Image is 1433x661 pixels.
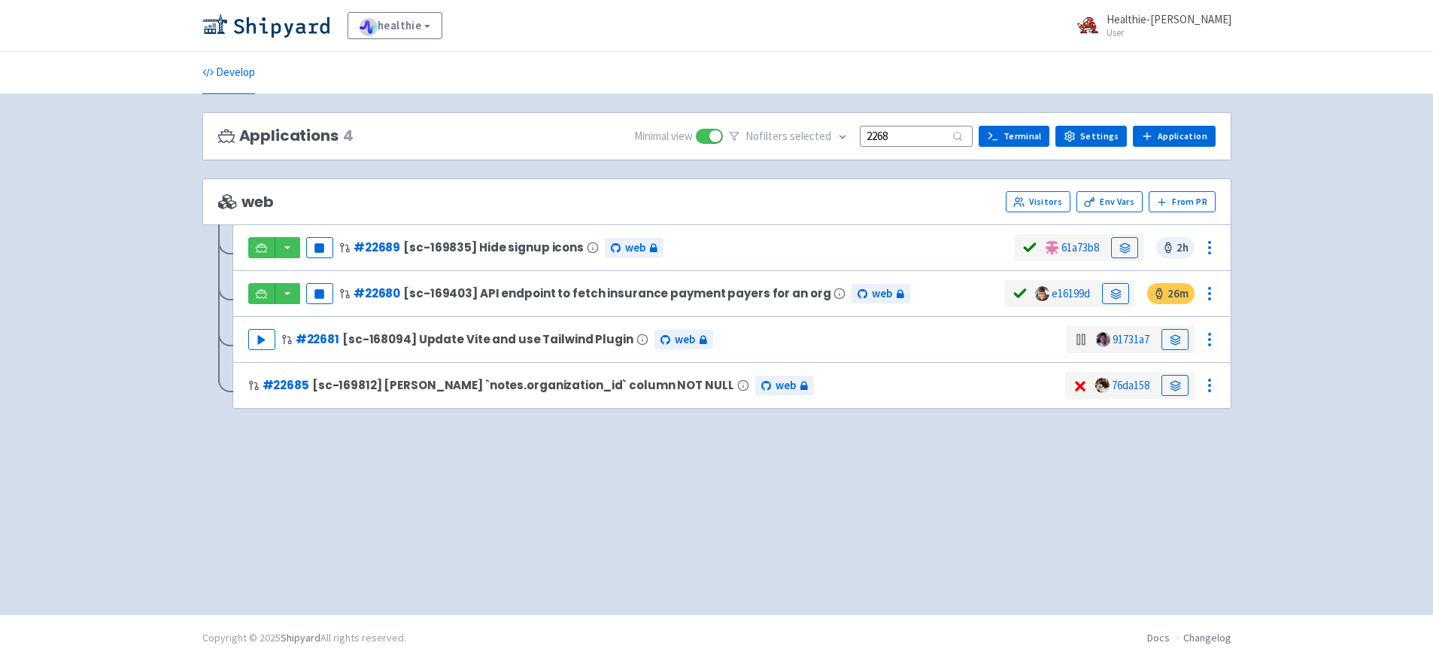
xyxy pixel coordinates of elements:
[776,377,796,394] span: web
[675,331,695,349] span: web
[202,14,329,38] img: Shipyard logo
[296,331,339,347] a: #22681
[852,284,910,304] a: web
[1055,126,1127,147] a: Settings
[403,287,830,300] span: [sc-169403] API endpoint to fetch insurance payment payers for an org
[202,52,255,94] a: Develop
[1147,283,1195,304] span: 26 m
[1113,332,1149,346] a: 91731a7
[1133,126,1215,147] a: Application
[281,631,320,644] a: Shipyard
[342,333,633,346] span: [sc-168094] Update Vite and use Tailwind Plugin
[1052,286,1090,300] a: e16199d
[1107,28,1231,38] small: User
[1149,191,1216,212] button: From PR
[1147,631,1170,644] a: Docs
[218,193,274,211] span: web
[1067,14,1231,38] a: Healthie-[PERSON_NAME] User
[1006,191,1070,212] a: Visitors
[403,241,584,254] span: [sc-169835] Hide signup icons
[1156,237,1195,258] span: 2 h
[263,377,309,393] a: #22685
[1076,191,1143,212] a: Env Vars
[1183,631,1231,644] a: Changelog
[860,126,973,146] input: Search...
[248,329,275,350] button: Play
[343,127,354,145] span: 4
[202,630,406,646] div: Copyright © 2025 All rights reserved.
[625,239,645,257] span: web
[755,376,814,396] a: web
[1112,378,1149,392] a: 76da158
[979,126,1049,147] a: Terminal
[218,127,354,145] h3: Applications
[354,239,400,255] a: #22689
[745,128,831,145] span: No filter s
[654,330,713,350] a: web
[1061,240,1099,254] a: 61a73b8
[634,128,693,145] span: Minimal view
[1107,12,1231,26] span: Healthie-[PERSON_NAME]
[306,237,333,258] button: Pause
[348,12,443,39] a: healthie
[872,285,892,303] span: web
[354,285,400,301] a: #22680
[605,238,663,258] a: web
[306,283,333,304] button: Pause
[790,129,831,143] span: selected
[312,379,734,391] span: [sc-169812] [PERSON_NAME] `notes.organization_id` column NOT NULL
